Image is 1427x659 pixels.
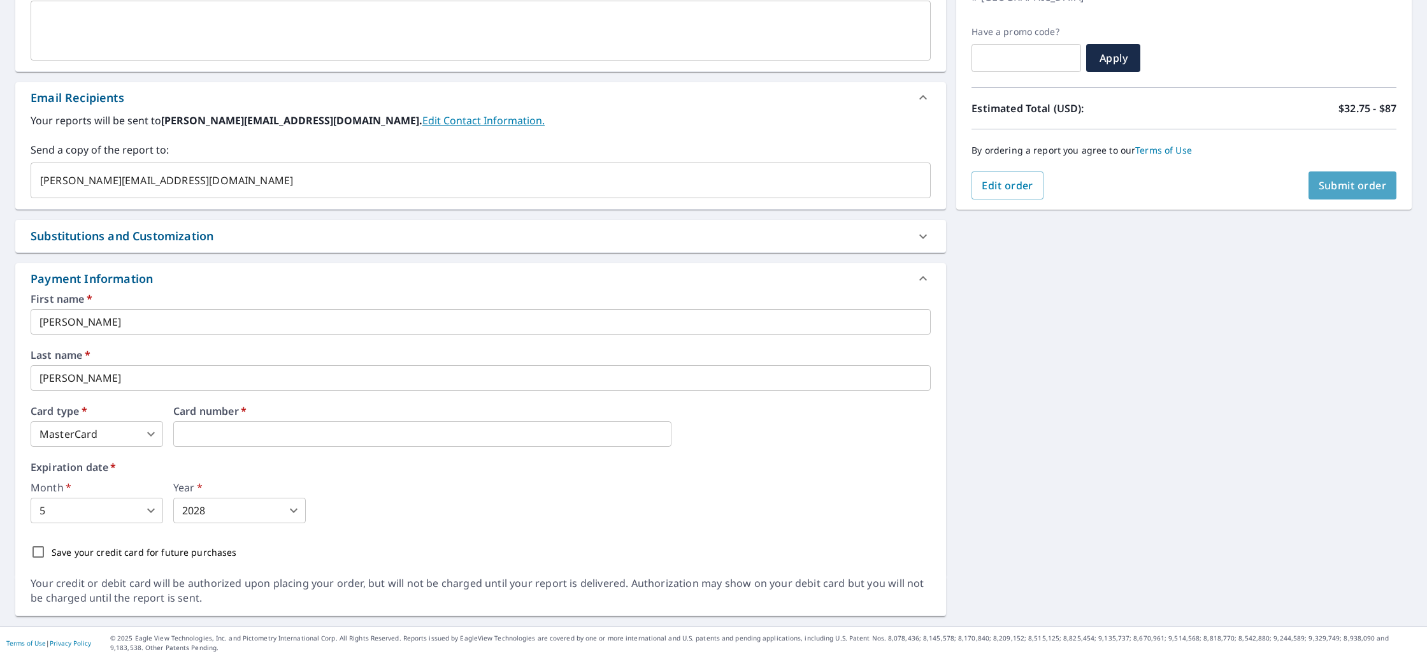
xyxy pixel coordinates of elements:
[31,482,163,493] label: Month
[173,482,306,493] label: Year
[982,178,1033,192] span: Edit order
[31,89,124,106] div: Email Recipients
[31,270,158,287] div: Payment Information
[110,634,1421,653] p: © 2025 Eagle View Technologies, Inc. and Pictometry International Corp. All Rights Reserved. Repo...
[31,113,931,128] label: Your reports will be sent to
[31,142,931,157] label: Send a copy of the report to:
[422,113,545,127] a: EditContactInfo
[972,101,1184,116] p: Estimated Total (USD):
[1338,101,1396,116] p: $32.75 - $87
[972,26,1081,38] label: Have a promo code?
[1309,171,1397,199] button: Submit order
[173,498,306,523] div: 2028
[31,462,931,472] label: Expiration date
[50,639,91,648] a: Privacy Policy
[173,421,671,447] iframe: secure payment field
[1319,178,1387,192] span: Submit order
[1096,51,1130,65] span: Apply
[31,576,931,605] div: Your credit or debit card will be authorized upon placing your order, but will not be charged unt...
[15,82,946,113] div: Email Recipients
[31,294,931,304] label: First name
[6,639,46,648] a: Terms of Use
[52,546,237,559] p: Save your credit card for future purchases
[15,220,946,252] div: Substitutions and Customization
[31,498,163,523] div: 5
[1135,144,1192,156] a: Terms of Use
[972,171,1043,199] button: Edit order
[1086,44,1140,72] button: Apply
[31,350,931,360] label: Last name
[6,639,91,647] p: |
[972,145,1396,156] p: By ordering a report you agree to our
[31,421,163,447] div: MasterCard
[31,228,213,245] div: Substitutions and Customization
[173,406,931,416] label: Card number
[161,113,422,127] b: [PERSON_NAME][EMAIL_ADDRESS][DOMAIN_NAME].
[15,263,946,294] div: Payment Information
[31,406,163,416] label: Card type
